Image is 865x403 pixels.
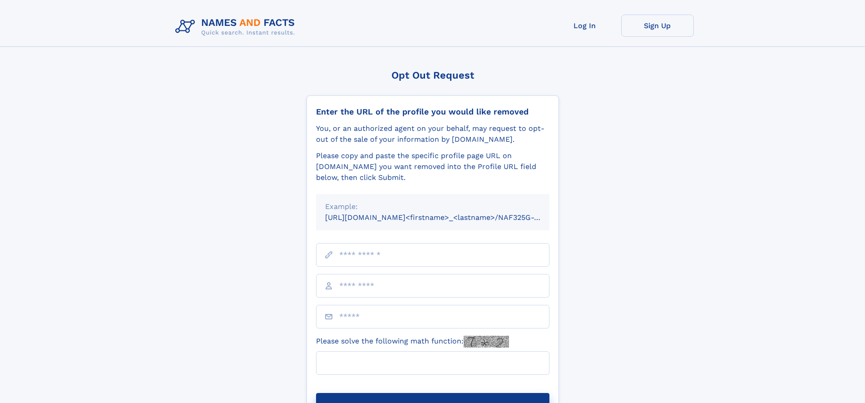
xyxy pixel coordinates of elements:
[172,15,302,39] img: Logo Names and Facts
[325,213,567,222] small: [URL][DOMAIN_NAME]<firstname>_<lastname>/NAF325G-xxxxxxxx
[306,70,559,81] div: Opt Out Request
[316,123,549,145] div: You, or an authorized agent on your behalf, may request to opt-out of the sale of your informatio...
[325,201,540,212] div: Example:
[621,15,694,37] a: Sign Up
[549,15,621,37] a: Log In
[316,150,549,183] div: Please copy and paste the specific profile page URL on [DOMAIN_NAME] you want removed into the Pr...
[316,336,509,348] label: Please solve the following math function:
[316,107,549,117] div: Enter the URL of the profile you would like removed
